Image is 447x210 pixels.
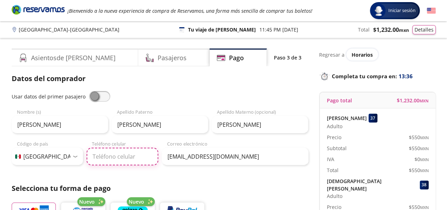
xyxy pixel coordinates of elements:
[319,49,436,61] div: Regresar a ver horarios
[427,6,436,15] button: English
[409,144,429,152] span: $ 550
[399,27,409,33] small: MXN
[327,134,341,141] p: Precio
[129,198,144,205] span: Nuevo
[420,135,429,140] small: MXN
[15,154,21,159] img: MX
[399,72,413,80] span: 13:36
[12,93,86,100] span: Usar datos del primer pasajero
[414,155,429,163] span: $ 0
[327,192,342,200] span: Adulto
[274,54,301,61] p: Paso 3 de 3
[12,73,308,84] p: Datos del comprador
[12,4,65,17] a: Brand Logo
[373,25,409,34] span: $ 1,232.00
[327,97,352,104] p: Pago total
[229,53,244,63] h4: Pago
[319,51,345,58] p: Regresar a
[397,97,429,104] span: $ 1,232.00
[409,166,429,174] span: $ 550
[188,26,256,33] p: Tu viaje de [PERSON_NAME]
[358,26,370,33] p: Total
[409,134,429,141] span: $ 550
[327,166,339,174] p: Total
[420,157,429,162] small: MXN
[31,53,116,63] h4: Asientos de [PERSON_NAME]
[87,148,158,165] input: Teléfono celular
[12,4,65,15] i: Brand Logo
[419,98,429,103] small: MXN
[420,205,429,210] small: MXN
[327,114,367,122] p: [PERSON_NAME]
[12,183,308,194] p: Selecciona tu forma de pago
[406,169,440,203] iframe: Messagebird Livechat Widget
[112,116,208,134] input: Apellido Paterno
[352,51,373,58] span: Horarios
[158,53,187,63] h4: Pasajeros
[412,25,436,34] button: Detalles
[327,144,347,152] p: Subtotal
[19,26,119,33] p: [GEOGRAPHIC_DATA] - [GEOGRAPHIC_DATA]
[319,71,436,81] p: Completa tu compra en :
[369,114,377,123] div: 37
[259,26,298,33] p: 11:45 PM [DATE]
[212,116,308,134] input: Apellido Materno (opcional)
[420,168,429,173] small: MXN
[67,7,312,14] em: ¡Bienvenido a la nueva experiencia de compra de Reservamos, una forma más sencilla de comprar tus...
[386,7,418,14] span: Iniciar sesión
[327,123,342,130] span: Adulto
[327,155,334,163] p: IVA
[327,177,418,192] p: [DEMOGRAPHIC_DATA][PERSON_NAME]
[162,148,308,165] input: Correo electrónico
[12,116,108,134] input: Nombre (s)
[420,146,429,151] small: MXN
[79,198,95,205] span: Nuevo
